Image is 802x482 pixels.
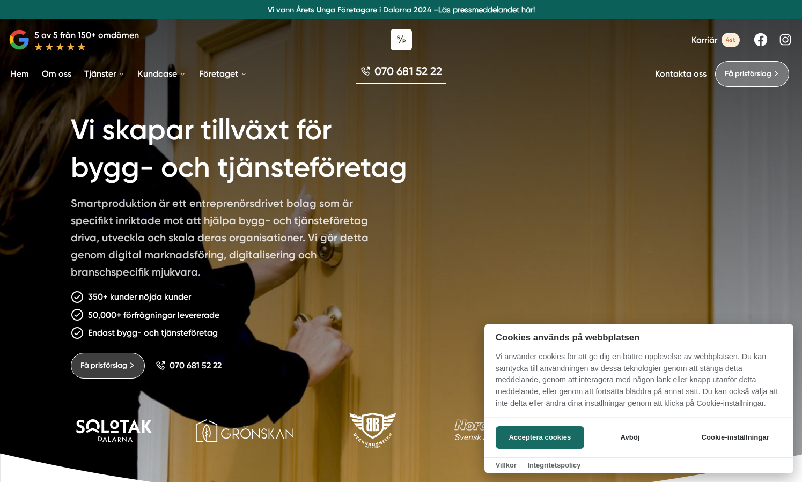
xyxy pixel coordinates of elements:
button: Avböj [587,426,673,449]
button: Cookie-inställningar [688,426,782,449]
p: Vi använder cookies för att ge dig en bättre upplevelse av webbplatsen. Du kan samtycka till anvä... [484,351,793,417]
button: Acceptera cookies [496,426,584,449]
h2: Cookies används på webbplatsen [484,332,793,343]
a: Villkor [496,461,517,469]
a: Integritetspolicy [527,461,580,469]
